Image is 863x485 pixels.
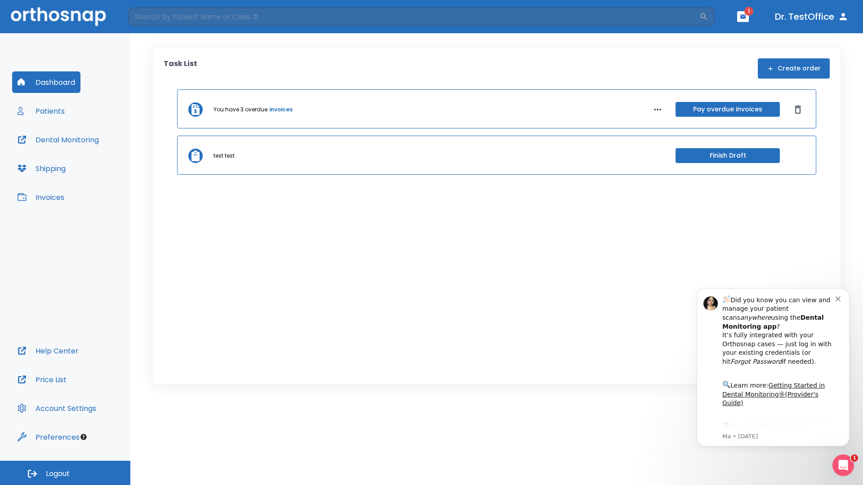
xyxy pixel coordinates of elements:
[39,141,152,187] div: Download the app: | ​ Let us know if you need help getting started!
[12,369,72,390] button: Price List
[12,340,84,362] button: Help Center
[152,14,160,21] button: Dismiss notification
[39,143,119,159] a: App Store
[676,102,780,117] button: Pay overdue invoices
[12,129,104,150] button: Dental Monitoring
[12,100,70,122] button: Patients
[12,426,85,448] button: Preferences
[683,280,863,452] iframe: Intercom notifications message
[164,58,197,79] p: Task List
[744,7,753,16] span: 1
[269,106,293,114] a: invoices
[39,152,152,160] p: Message from Ma, sent 5w ago
[214,106,267,114] p: You have 3 overdue
[12,186,70,208] button: Invoices
[80,433,88,441] div: Tooltip anchor
[676,148,780,163] button: Finish Draft
[214,152,235,160] p: test test
[791,102,805,117] button: Dismiss
[851,454,858,462] span: 1
[46,469,70,479] span: Logout
[12,158,71,179] button: Shipping
[11,7,106,26] img: Orthosnap
[771,9,852,25] button: Dr. TestOffice
[12,71,80,93] button: Dashboard
[758,58,830,79] button: Create order
[12,397,102,419] button: Account Settings
[832,454,854,476] iframe: Intercom live chat
[129,8,699,26] input: Search by Patient Name or Case #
